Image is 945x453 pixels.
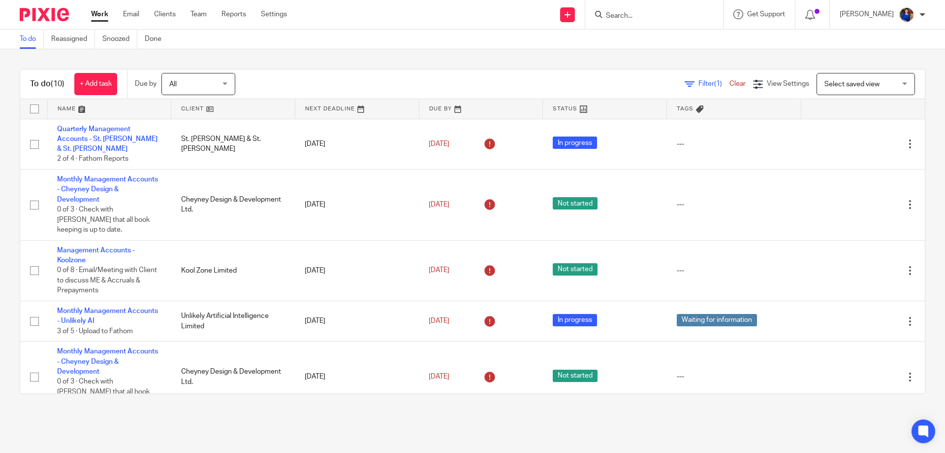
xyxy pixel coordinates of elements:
[102,30,137,49] a: Snoozed
[605,12,693,21] input: Search
[767,80,809,87] span: View Settings
[824,81,880,88] span: Select saved view
[51,30,95,49] a: Reassigned
[57,126,157,153] a: Quarterly Management Accounts - St. [PERSON_NAME] & St. [PERSON_NAME]
[171,240,295,301] td: Kool Zone Limited
[123,9,139,19] a: Email
[677,266,791,276] div: ---
[169,81,177,88] span: All
[677,314,757,326] span: Waiting for information
[429,317,449,324] span: [DATE]
[899,7,914,23] img: Nicole.jpeg
[57,176,158,203] a: Monthly Management Accounts - Cheyney Design & Development
[677,106,693,111] span: Tags
[91,9,108,19] a: Work
[747,11,785,18] span: Get Support
[57,267,157,294] span: 0 of 8 · Email/Meeting with Client to discuss ME & Accruals & Prepayments
[714,80,722,87] span: (1)
[429,140,449,147] span: [DATE]
[57,247,135,264] a: Management Accounts - Koolzone
[295,240,419,301] td: [DATE]
[295,301,419,342] td: [DATE]
[221,9,246,19] a: Reports
[295,342,419,413] td: [DATE]
[57,156,128,163] span: 2 of 4 · Fathom Reports
[154,9,176,19] a: Clients
[295,119,419,170] td: [DATE]
[57,308,158,324] a: Monthly Management Accounts - Unlikely AI
[840,9,894,19] p: [PERSON_NAME]
[171,342,295,413] td: Cheyney Design & Development Ltd.
[677,139,791,149] div: ---
[261,9,287,19] a: Settings
[295,170,419,241] td: [DATE]
[729,80,746,87] a: Clear
[57,348,158,375] a: Monthly Management Accounts - Cheyney Design & Development
[553,197,598,209] span: Not started
[429,267,449,274] span: [DATE]
[677,200,791,209] div: ---
[171,119,295,170] td: St. [PERSON_NAME] & St. [PERSON_NAME]
[57,378,150,405] span: 0 of 3 · Check with [PERSON_NAME] that all book keeping is up to date.
[677,372,791,382] div: ---
[74,73,117,95] a: + Add task
[57,206,150,233] span: 0 of 3 · Check with [PERSON_NAME] that all book keeping is up to date.
[57,328,133,335] span: 3 of 5 · Upload to Fathom
[553,314,597,326] span: In progress
[51,80,64,88] span: (10)
[171,301,295,342] td: Unlikely Artificial Intelligence Limited
[20,30,44,49] a: To do
[429,201,449,208] span: [DATE]
[553,137,597,149] span: In progress
[698,80,729,87] span: Filter
[145,30,169,49] a: Done
[20,8,69,21] img: Pixie
[553,370,598,382] span: Not started
[553,263,598,276] span: Not started
[171,170,295,241] td: Cheyney Design & Development Ltd.
[30,79,64,89] h1: To do
[135,79,157,89] p: Due by
[429,373,449,380] span: [DATE]
[190,9,207,19] a: Team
